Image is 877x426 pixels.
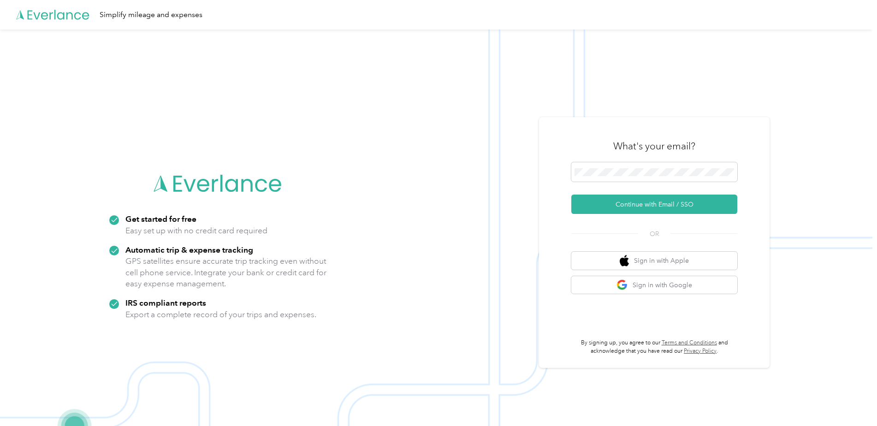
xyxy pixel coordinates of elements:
img: apple logo [620,255,629,266]
strong: IRS compliant reports [125,298,206,308]
button: google logoSign in with Google [571,276,737,294]
a: Privacy Policy [684,348,717,355]
a: Terms and Conditions [662,339,717,346]
button: Continue with Email / SSO [571,195,737,214]
p: Export a complete record of your trips and expenses. [125,309,316,320]
img: google logo [616,279,628,291]
iframe: Everlance-gr Chat Button Frame [825,374,877,426]
p: By signing up, you agree to our and acknowledge that you have read our . [571,339,737,355]
span: OR [638,229,670,239]
button: apple logoSign in with Apple [571,252,737,270]
p: Easy set up with no credit card required [125,225,267,237]
p: GPS satellites ensure accurate trip tracking even without cell phone service. Integrate your bank... [125,255,327,290]
strong: Get started for free [125,214,196,224]
h3: What's your email? [613,140,695,153]
strong: Automatic trip & expense tracking [125,245,253,254]
div: Simplify mileage and expenses [100,9,202,21]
